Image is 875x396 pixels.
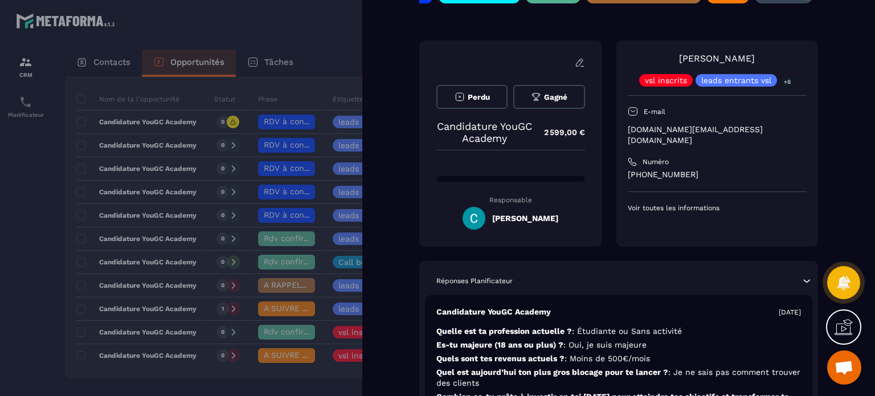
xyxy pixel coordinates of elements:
p: E-mail [644,107,665,116]
span: : Oui, je suis majeure [563,340,647,349]
p: Réponses Planificateur [436,276,513,285]
p: Voir toutes les informations [628,203,807,213]
p: 2 599,00 € [533,121,585,144]
p: Quel est aujourd’hui ton plus gros blocage pour te lancer ? [436,367,801,389]
p: Quelle est ta profession actuelle ? [436,326,801,337]
button: Gagné [513,85,584,109]
p: Quels sont tes revenus actuels ? [436,353,801,364]
span: : Étudiante ou Sans activité [572,326,682,336]
span: Gagné [544,93,567,101]
a: [PERSON_NAME] [679,53,755,64]
p: [DOMAIN_NAME][EMAIL_ADDRESS][DOMAIN_NAME] [628,124,807,146]
p: Es-tu majeure (18 ans ou plus) ? [436,340,801,350]
p: [PHONE_NUMBER] [628,169,807,180]
span: Perdu [468,93,490,101]
div: Ouvrir le chat [827,350,861,385]
p: Responsable [436,196,585,204]
button: Perdu [436,85,508,109]
p: vsl inscrits [645,76,687,84]
p: [DATE] [779,308,801,317]
p: Candidature YouGC Academy [436,120,533,144]
p: leads entrants vsl [701,76,771,84]
h5: [PERSON_NAME] [492,214,558,223]
p: +8 [780,76,795,88]
p: Numéro [643,157,669,166]
span: : Moins de 500€/mois [565,354,650,363]
p: Candidature YouGC Academy [436,307,551,317]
